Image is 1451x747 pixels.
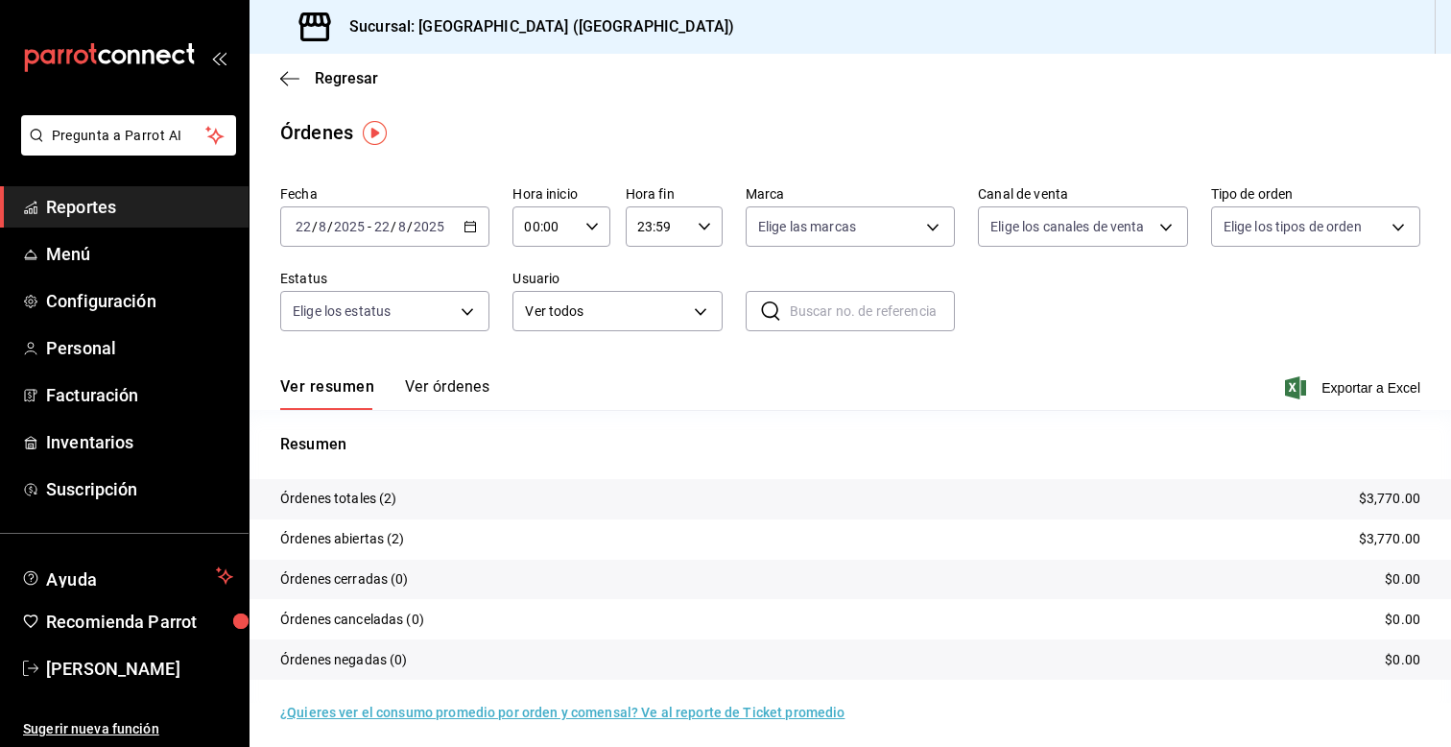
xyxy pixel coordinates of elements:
[405,377,489,410] button: Ver órdenes
[391,219,396,234] span: /
[790,292,955,330] input: Buscar no. de referencia
[397,219,407,234] input: --
[333,219,366,234] input: ----
[46,609,233,635] span: Recomienda Parrot
[280,569,409,590] p: Órdenes cerradas (0)
[21,115,236,156] button: Pregunta a Parrot AI
[1359,529,1420,549] p: $3,770.00
[280,610,424,630] p: Órdenes canceladas (0)
[280,705,844,720] a: ¿Quieres ver el consumo promedio por orden y comensal? Ve al reporte de Ticket promedio
[280,187,489,201] label: Fecha
[46,241,233,267] span: Menú
[280,489,397,509] p: Órdenes totales (2)
[46,656,233,682] span: [PERSON_NAME]
[1385,650,1420,670] p: $0.00
[46,194,233,220] span: Reportes
[280,529,405,549] p: Órdenes abiertas (2)
[334,15,734,38] h3: Sucursal: [GEOGRAPHIC_DATA] ([GEOGRAPHIC_DATA])
[23,719,233,739] span: Sugerir nueva función
[295,219,312,234] input: --
[525,301,686,322] span: Ver todos
[293,301,391,321] span: Elige los estatus
[315,69,378,87] span: Regresar
[46,382,233,408] span: Facturación
[1289,376,1420,399] button: Exportar a Excel
[1211,187,1420,201] label: Tipo de orden
[280,650,408,670] p: Órdenes negadas (0)
[512,187,609,201] label: Hora inicio
[46,288,233,314] span: Configuración
[280,377,489,410] div: navigation tabs
[1385,610,1420,630] p: $0.00
[46,429,233,455] span: Inventarios
[46,335,233,361] span: Personal
[280,118,353,147] div: Órdenes
[280,433,1420,456] p: Resumen
[327,219,333,234] span: /
[280,69,378,87] button: Regresar
[52,126,206,146] span: Pregunta a Parrot AI
[280,272,489,285] label: Estatus
[413,219,445,234] input: ----
[990,217,1144,236] span: Elige los canales de venta
[758,217,856,236] span: Elige las marcas
[312,219,318,234] span: /
[746,187,955,201] label: Marca
[318,219,327,234] input: --
[512,272,722,285] label: Usuario
[368,219,371,234] span: -
[1224,217,1362,236] span: Elige los tipos de orden
[1385,569,1420,590] p: $0.00
[1359,489,1420,509] p: $3,770.00
[363,121,387,145] img: Tooltip marker
[978,187,1187,201] label: Canal de venta
[373,219,391,234] input: --
[46,476,233,502] span: Suscripción
[626,187,723,201] label: Hora fin
[280,377,374,410] button: Ver resumen
[407,219,413,234] span: /
[46,565,208,588] span: Ayuda
[13,139,236,159] a: Pregunta a Parrot AI
[211,50,226,65] button: open_drawer_menu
